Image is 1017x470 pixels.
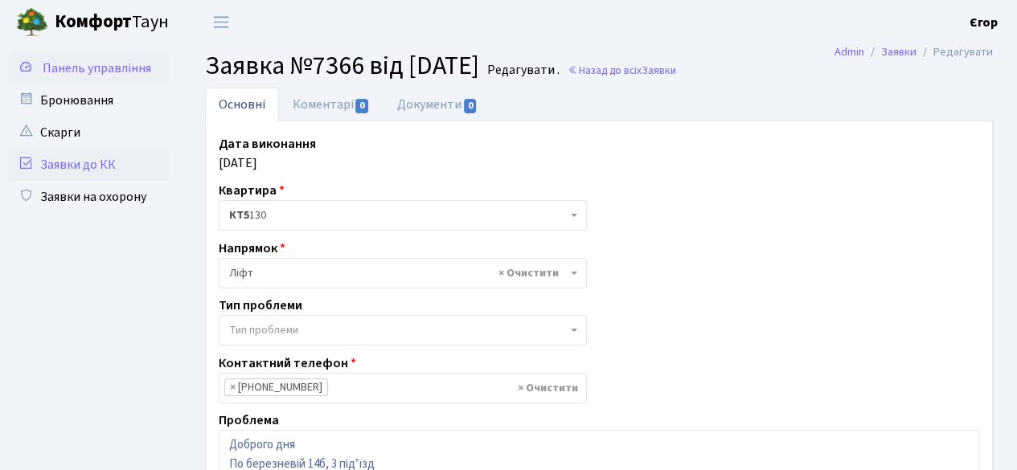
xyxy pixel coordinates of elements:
[229,207,249,223] b: КТ5
[518,380,578,396] span: Видалити всі елементи
[205,47,479,84] span: Заявка №7366 від [DATE]
[383,88,491,121] a: Документи
[207,134,991,173] div: [DATE]
[8,52,169,84] a: Панель управління
[219,258,587,288] span: Ліфт
[219,411,279,430] label: Проблема
[219,354,356,373] label: Контактний телефон
[464,99,477,113] span: 0
[205,88,279,121] a: Основні
[642,63,676,78] span: Заявки
[219,200,587,231] span: <b>КТ5</b>&nbsp;&nbsp;&nbsp;130
[881,43,917,60] a: Заявки
[279,88,383,121] a: Коментарі
[219,181,285,200] label: Квартира
[568,63,676,78] a: Назад до всіхЗаявки
[8,116,169,149] a: Скарги
[16,6,48,39] img: logo.png
[224,378,328,396] li: +380 99 746 09 63
[229,207,567,223] span: <b>КТ5</b>&nbsp;&nbsp;&nbsp;130
[498,265,559,281] span: Видалити всі елементи
[55,9,132,35] b: Комфорт
[355,99,368,113] span: 0
[970,14,998,31] b: Єгор
[917,43,993,61] li: Редагувати
[55,9,169,36] span: Таун
[201,9,241,35] button: Переключити навігацію
[229,322,298,338] span: Тип проблеми
[8,149,169,181] a: Заявки до КК
[229,265,567,281] span: Ліфт
[43,59,151,77] span: Панель управління
[219,239,285,258] label: Напрямок
[835,43,864,60] a: Admin
[484,63,560,78] small: Редагувати .
[230,379,236,395] span: ×
[810,35,1017,69] nav: breadcrumb
[219,134,316,153] label: Дата виконання
[219,296,302,315] label: Тип проблеми
[8,84,169,116] a: Бронювання
[970,13,998,32] a: Єгор
[8,181,169,213] a: Заявки на охорону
